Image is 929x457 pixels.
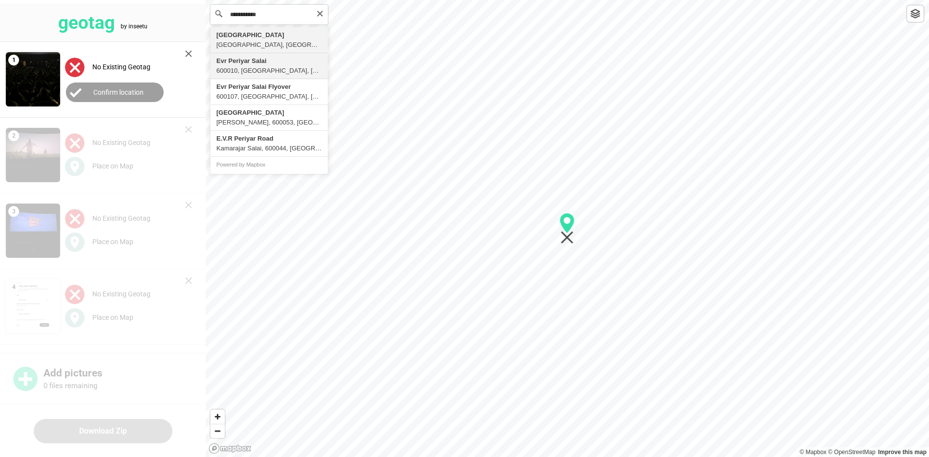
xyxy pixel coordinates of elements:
[58,12,115,33] tspan: geotag
[560,213,575,244] div: Map marker
[216,118,322,127] div: [PERSON_NAME], 600053, [GEOGRAPHIC_DATA], [GEOGRAPHIC_DATA], [GEOGRAPHIC_DATA], [GEOGRAPHIC_DATA]...
[800,449,826,456] a: Mapbox
[66,83,164,102] button: Confirm location
[216,30,322,40] div: [GEOGRAPHIC_DATA]
[216,82,322,92] div: Evr Periyar Salai Flyover
[211,410,225,424] button: Zoom in
[216,144,322,153] div: Kamarajar Salai, 600044, [GEOGRAPHIC_DATA], [GEOGRAPHIC_DATA], [GEOGRAPHIC_DATA], [GEOGRAPHIC_DAT...
[216,108,322,118] div: [GEOGRAPHIC_DATA]
[209,443,252,454] a: Mapbox logo
[910,9,920,19] img: toggleLayer
[185,50,192,57] img: cross
[316,8,324,18] button: Clear
[93,88,144,96] label: Confirm location
[216,92,322,102] div: 600107, [GEOGRAPHIC_DATA], [GEOGRAPHIC_DATA], [GEOGRAPHIC_DATA], [GEOGRAPHIC_DATA], [GEOGRAPHIC_D...
[216,134,322,144] div: E.V.R Periyar Road
[216,66,322,76] div: 600010, [GEOGRAPHIC_DATA], [GEOGRAPHIC_DATA], [GEOGRAPHIC_DATA], [GEOGRAPHIC_DATA], [GEOGRAPHIC_D...
[8,55,19,65] span: 1
[216,162,265,167] a: Powered by Mapbox
[65,58,84,77] img: uploadImagesAlt
[828,449,875,456] a: OpenStreetMap
[6,52,60,106] img: wvxWAroLAibNgAAAABJRU5ErkJggg==
[121,23,148,30] tspan: by inseetu
[211,424,225,438] button: Zoom out
[878,449,927,456] a: Map feedback
[216,56,322,66] div: Evr Periyar Salai
[92,63,150,71] label: No Existing Geotag
[216,40,322,50] div: [GEOGRAPHIC_DATA], [GEOGRAPHIC_DATA], [GEOGRAPHIC_DATA], [GEOGRAPHIC_DATA], [GEOGRAPHIC_DATA]
[211,5,328,24] input: Search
